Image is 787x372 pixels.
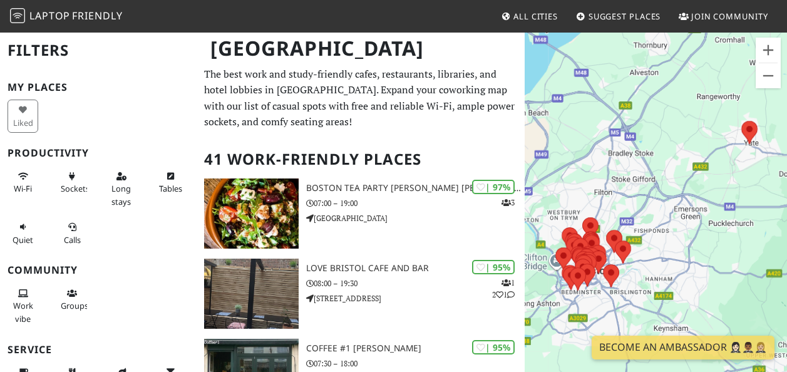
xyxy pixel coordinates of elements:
[472,340,515,354] div: | 95%
[61,300,88,311] span: Group tables
[306,212,525,224] p: [GEOGRAPHIC_DATA]
[155,166,186,199] button: Tables
[513,11,558,22] span: All Cities
[8,81,189,93] h3: My Places
[8,264,189,276] h3: Community
[492,277,515,301] p: 1 2 1
[472,180,515,194] div: | 97%
[306,183,525,194] h3: Boston Tea Party [PERSON_NAME] [PERSON_NAME]
[306,263,525,274] h3: Love bristol cafe and bar
[197,259,525,329] a: Love bristol cafe and bar | 95% 121 Love bristol cafe and bar 08:00 – 19:30 [STREET_ADDRESS]
[8,283,38,329] button: Work vibe
[502,197,515,209] p: 3
[306,343,525,354] h3: Coffee #1 [PERSON_NAME]
[10,6,123,28] a: LaptopFriendly LaptopFriendly
[8,344,189,356] h3: Service
[72,9,122,23] span: Friendly
[204,178,299,249] img: Boston Tea Party Stokes Croft
[8,217,38,250] button: Quiet
[57,283,88,316] button: Groups
[106,166,136,212] button: Long stays
[29,9,70,23] span: Laptop
[571,5,666,28] a: Suggest Places
[472,260,515,274] div: | 95%
[592,336,774,359] a: Become an Ambassador 🤵🏻‍♀️🤵🏾‍♂️🤵🏼‍♀️
[306,292,525,304] p: [STREET_ADDRESS]
[57,217,88,250] button: Calls
[200,31,522,66] h1: [GEOGRAPHIC_DATA]
[159,183,182,194] span: Work-friendly tables
[61,183,90,194] span: Power sockets
[204,66,517,130] p: The best work and study-friendly cafes, restaurants, libraries, and hotel lobbies in [GEOGRAPHIC_...
[589,11,661,22] span: Suggest Places
[57,166,88,199] button: Sockets
[8,166,38,199] button: Wi-Fi
[10,8,25,23] img: LaptopFriendly
[204,259,299,329] img: Love bristol cafe and bar
[306,358,525,369] p: 07:30 – 18:00
[691,11,768,22] span: Join Community
[64,234,81,245] span: Video/audio calls
[756,38,781,63] button: Zoom in
[306,197,525,209] p: 07:00 – 19:00
[14,183,32,194] span: Stable Wi-Fi
[204,140,517,178] h2: 41 Work-Friendly Places
[8,147,189,159] h3: Productivity
[13,300,33,324] span: People working
[111,183,131,207] span: Long stays
[306,277,525,289] p: 08:00 – 19:30
[756,63,781,88] button: Zoom out
[496,5,563,28] a: All Cities
[674,5,773,28] a: Join Community
[197,178,525,249] a: Boston Tea Party Stokes Croft | 97% 3 Boston Tea Party [PERSON_NAME] [PERSON_NAME] 07:00 – 19:00 ...
[8,31,189,70] h2: Filters
[13,234,33,245] span: Quiet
